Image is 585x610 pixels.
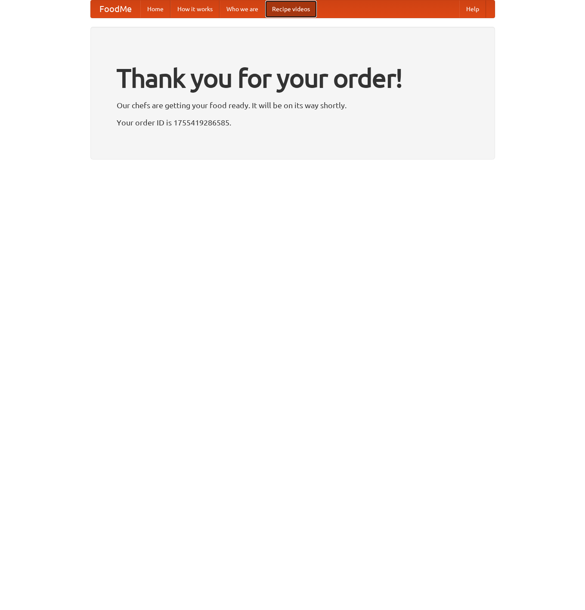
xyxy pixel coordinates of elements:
[91,0,140,18] a: FoodMe
[265,0,317,18] a: Recipe videos
[220,0,265,18] a: Who we are
[117,116,469,129] p: Your order ID is 1755419286585.
[140,0,170,18] a: Home
[117,57,469,99] h1: Thank you for your order!
[117,99,469,112] p: Our chefs are getting your food ready. It will be on its way shortly.
[170,0,220,18] a: How it works
[459,0,486,18] a: Help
